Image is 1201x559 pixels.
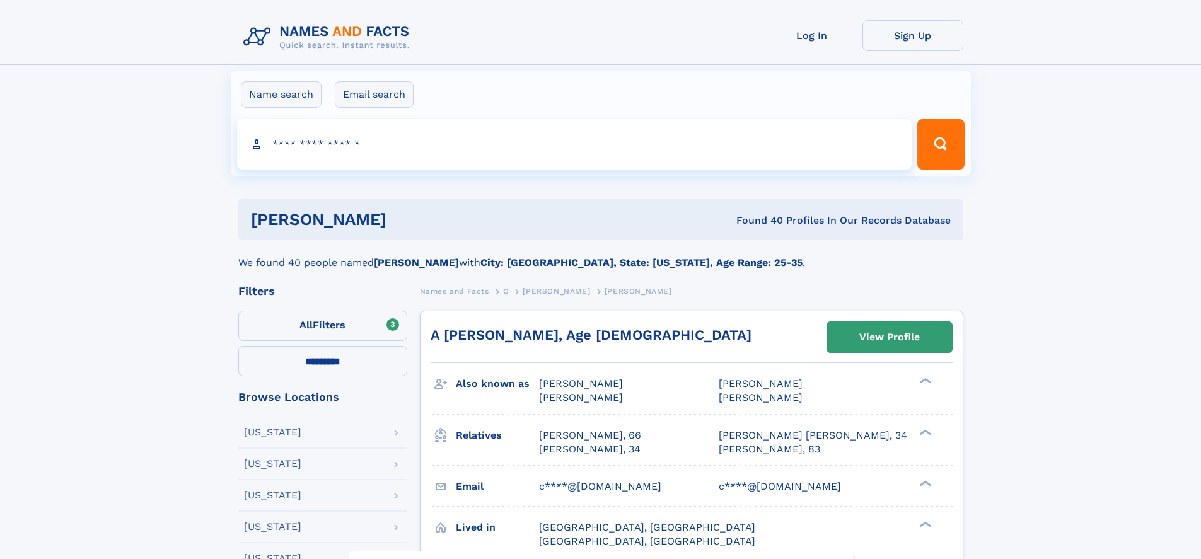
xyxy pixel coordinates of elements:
[420,283,489,299] a: Names and Facts
[238,311,407,341] label: Filters
[456,517,539,538] h3: Lived in
[762,20,862,51] a: Log In
[244,522,301,532] div: [US_STATE]
[719,442,820,456] a: [PERSON_NAME], 83
[859,323,920,352] div: View Profile
[523,283,590,299] a: [PERSON_NAME]
[431,327,751,343] a: A [PERSON_NAME], Age [DEMOGRAPHIC_DATA]
[244,490,301,500] div: [US_STATE]
[605,287,672,296] span: [PERSON_NAME]
[539,535,755,547] span: [GEOGRAPHIC_DATA], [GEOGRAPHIC_DATA]
[827,322,952,352] a: View Profile
[561,214,951,228] div: Found 40 Profiles In Our Records Database
[917,479,932,487] div: ❯
[456,373,539,395] h3: Also known as
[244,427,301,437] div: [US_STATE]
[719,391,803,403] span: [PERSON_NAME]
[523,287,590,296] span: [PERSON_NAME]
[862,20,963,51] a: Sign Up
[299,319,313,331] span: All
[917,520,932,528] div: ❯
[503,287,509,296] span: C
[238,240,963,270] div: We found 40 people named with .
[539,429,641,442] a: [PERSON_NAME], 66
[238,285,407,297] div: Filters
[456,476,539,497] h3: Email
[251,212,562,228] h1: [PERSON_NAME]
[503,283,509,299] a: C
[241,81,322,108] label: Name search
[539,442,641,456] a: [PERSON_NAME], 34
[374,256,459,268] b: [PERSON_NAME]
[456,425,539,446] h3: Relatives
[539,391,623,403] span: [PERSON_NAME]
[237,119,912,170] input: search input
[539,377,623,389] span: [PERSON_NAME]
[917,377,932,385] div: ❯
[335,81,414,108] label: Email search
[917,119,964,170] button: Search Button
[238,20,420,54] img: Logo Names and Facts
[917,428,932,436] div: ❯
[539,521,755,533] span: [GEOGRAPHIC_DATA], [GEOGRAPHIC_DATA]
[719,429,907,442] a: [PERSON_NAME] [PERSON_NAME], 34
[480,256,803,268] b: City: [GEOGRAPHIC_DATA], State: [US_STATE], Age Range: 25-35
[238,391,407,403] div: Browse Locations
[719,377,803,389] span: [PERSON_NAME]
[244,459,301,469] div: [US_STATE]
